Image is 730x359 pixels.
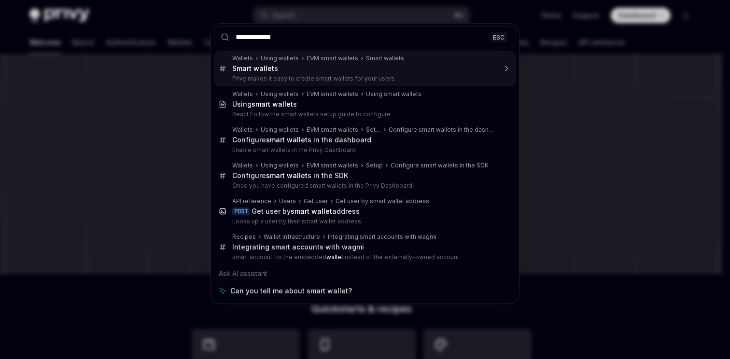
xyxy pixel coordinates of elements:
[232,100,297,109] div: Using s
[232,90,253,98] div: Wallets
[366,162,383,169] div: Setup
[232,110,496,118] p: React Follow the smart wallets setup guide to configure
[261,162,299,169] div: Using wallets
[366,126,381,134] div: Setup
[366,90,421,98] div: Using smart wallets
[304,197,328,205] div: Get user
[214,265,516,282] div: Ask AI assistant
[261,126,299,134] div: Using wallets
[252,100,293,108] b: smart wallet
[266,171,308,179] b: smart wallet
[291,207,332,215] b: smart wallet
[232,233,256,241] div: Recipes
[252,207,360,216] div: Get user by address
[279,197,296,205] div: Users
[232,197,271,205] div: API reference
[232,75,496,83] p: Privy makes it easy to create smart wallets for your users.
[366,55,404,62] div: Smart wallets
[326,253,343,261] b: wallet
[307,162,358,169] div: EVM smart wallets
[307,90,358,98] div: EVM smart wallets
[336,197,429,205] div: Get user by smart wallet address
[261,90,299,98] div: Using wallets
[307,126,358,134] div: EVM smart wallets
[232,218,496,225] p: Looks up a user by their smart wallet address.
[232,171,348,180] div: Configure s in the SDK
[264,233,320,241] div: Wallet infrastructure
[232,146,496,154] p: Enable smart wallets in the Privy Dashboard
[232,253,496,261] p: smart account for the embedded instead of the externally-owned account
[389,126,496,134] div: Configure smart wallets in the dashboard
[232,64,278,73] div: s
[328,233,436,241] div: Integrating smart accounts with wagmi
[261,55,299,62] div: Using wallets
[266,136,308,144] b: smart wallet
[232,243,364,251] div: Integrating smart accounts with wagmi
[232,207,250,215] div: POST
[391,162,489,169] div: Configure smart wallets in the SDK
[307,55,358,62] div: EVM smart wallets
[232,55,253,62] div: Wallets
[232,162,253,169] div: Wallets
[232,126,253,134] div: Wallets
[232,182,496,190] p: Once you have configured smart wallets in the Privy Dashboard,
[232,64,274,72] b: Smart wallet
[230,286,352,296] span: Can you tell me about smart wallet?
[490,32,507,42] div: ESC
[232,136,371,144] div: Configure s in the dashboard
